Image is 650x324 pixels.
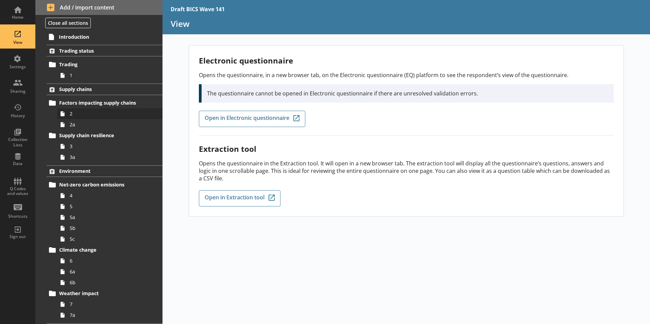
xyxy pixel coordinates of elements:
[35,45,162,80] li: Trading statusTrading1
[57,152,162,163] a: 3a
[57,266,162,277] a: 6a
[70,121,145,128] span: 2a
[6,64,30,70] div: Settings
[47,97,162,108] a: Factors impacting supply chains
[199,111,305,127] a: Open in Electronic questionnaire
[50,179,162,245] li: Net-zero carbon emissions455a5b5c
[57,190,162,201] a: 4
[199,144,614,154] h2: Extraction tool
[47,130,162,141] a: Supply chain resilience
[6,137,30,147] div: Collection Lists
[57,201,162,212] a: 5
[70,301,145,307] span: 7
[6,113,30,119] div: History
[6,161,30,166] div: Data
[47,288,162,299] a: Weather impact
[199,71,614,79] p: Opens the questionnaire, in a new browser tab, on the Electronic questionnaire (EQ) platform to s...
[47,59,162,70] a: Trading
[50,59,162,81] li: Trading1
[47,165,162,177] a: Environment
[70,192,145,199] span: 4
[70,110,145,117] span: 2
[70,203,145,210] span: 5
[70,257,145,264] span: 6
[57,277,162,288] a: 6b
[70,279,145,286] span: 6b
[205,195,264,202] span: Open in Extraction tool
[57,108,162,119] a: 2
[6,89,30,94] div: Sharing
[70,312,145,318] span: 7a
[70,225,145,231] span: 5b
[57,299,162,310] a: 7
[6,15,30,20] div: Home
[59,61,142,68] span: Trading
[47,84,162,95] a: Supply chains
[6,214,30,219] div: Shortcuts
[59,34,142,40] span: Introduction
[50,288,162,321] li: Weather impact77a
[59,181,142,188] span: Net-zero carbon emissions
[59,290,142,296] span: Weather impact
[57,119,162,130] a: 2a
[6,186,30,196] div: Q Codes and values
[57,141,162,152] a: 3
[57,255,162,266] a: 6
[50,245,162,288] li: Climate change66a6b
[57,212,162,223] a: 5a
[59,48,142,54] span: Trading status
[70,154,145,160] span: 3a
[59,168,142,174] span: Environment
[70,268,145,275] span: 6a
[59,86,142,92] span: Supply chains
[45,18,91,28] button: Close all sections
[57,310,162,321] a: 7a
[171,5,225,13] div: Draft BICS Wave 141
[47,245,162,255] a: Climate change
[70,236,145,242] span: 5c
[47,179,162,190] a: Net-zero carbon emissions
[57,70,162,81] a: 1
[57,223,162,234] a: 5b
[59,132,142,139] span: Supply chain resilience
[171,18,642,29] h1: View
[47,45,162,56] a: Trading status
[50,97,162,130] li: Factors impacting supply chains22a
[47,4,151,11] span: Add / import content
[50,130,162,163] li: Supply chain resilience33a
[70,72,145,78] span: 1
[70,143,145,149] span: 3
[6,234,30,239] div: Sign out
[205,115,289,123] span: Open in Electronic questionnaire
[57,234,162,245] a: 5c
[6,40,30,45] div: View
[35,165,162,321] li: EnvironmentNet-zero carbon emissions455a5b5cClimate change66a6bWeather impact77a
[46,31,162,42] a: Introduction
[207,90,608,97] p: The questionnaire cannot be opened in Electronic questionnaire if there are unresolved validation...
[199,190,280,206] a: Open in Extraction tool
[199,160,614,182] p: Opens the questionnaire in the Extraction tool. It will open in a new browser tab. The extraction...
[59,100,142,106] span: Factors impacting supply chains
[35,84,162,163] li: Supply chainsFactors impacting supply chains22aSupply chain resilience33a
[199,55,614,66] h2: Electronic questionnaire
[70,214,145,220] span: 5a
[59,247,142,253] span: Climate change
